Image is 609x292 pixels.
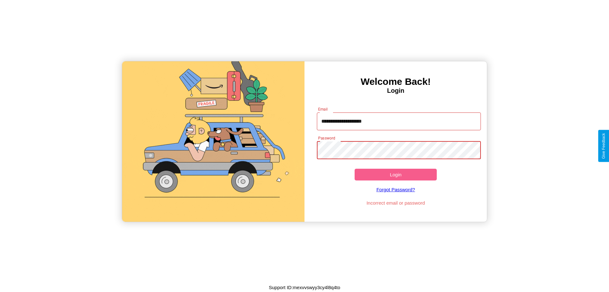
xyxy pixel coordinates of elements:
p: Incorrect email or password [314,199,478,207]
div: Give Feedback [601,133,606,159]
img: gif [122,61,304,222]
p: Support ID: mexvvswyy3cy4l8q4to [269,283,340,292]
label: Email [318,106,328,112]
button: Login [355,169,437,180]
label: Password [318,135,335,141]
a: Forgot Password? [314,180,478,199]
h4: Login [304,87,487,94]
h3: Welcome Back! [304,76,487,87]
